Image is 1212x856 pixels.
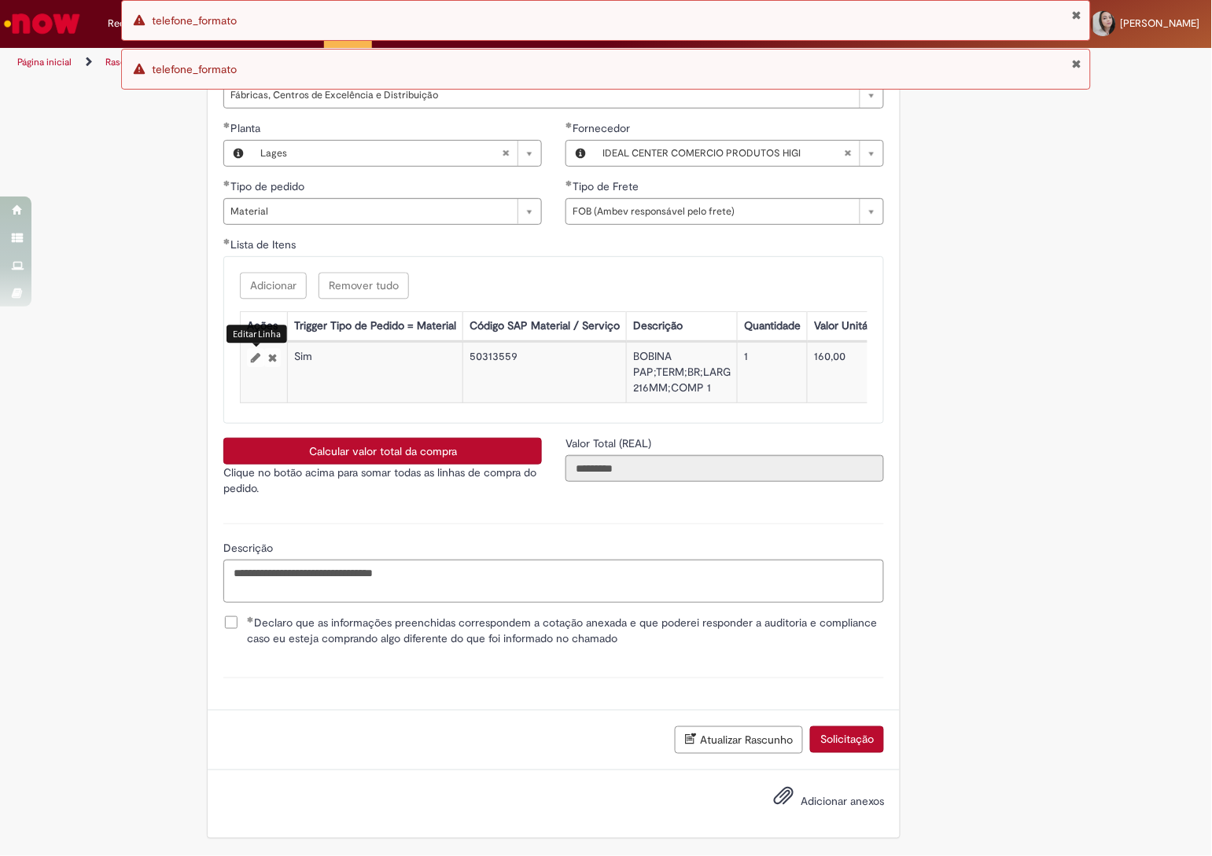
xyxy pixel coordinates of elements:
[602,141,844,166] span: IDEAL CENTER COMERCIO PRODUTOS HIGI
[224,141,252,166] button: Planta, Visualizar este registro Lages
[105,56,153,68] a: Rascunhos
[227,325,287,344] div: Editar Linha
[810,726,884,753] button: Solicitação
[738,343,808,403] td: 1
[566,141,595,166] button: Fornecedor , Visualizar este registro IDEAL CENTER COMERCIO PRODUTOS HIGI
[223,465,542,496] p: Clique no botão acima para somar todas as linhas de compra do pedido.
[12,48,796,77] ul: Trilhas de página
[108,16,163,31] span: Requisições
[288,343,463,403] td: Sim
[573,199,852,224] span: FOB (Ambev responsável pelo frete)
[230,179,308,193] span: Tipo de pedido
[2,8,83,39] img: ServiceNow
[573,121,633,135] span: Fornecedor , IDEAL CENTER COMERCIO PRODUTOS HIGI
[230,199,510,224] span: Material
[769,782,798,818] button: Adicionar anexos
[565,436,654,450] span: Somente leitura - Valor Total (REAL)
[1072,57,1082,70] button: Fechar Notificação
[223,541,276,555] span: Descrição
[17,56,72,68] a: Página inicial
[230,121,263,135] span: Planta, Lages
[808,312,887,341] th: Valor Unitário
[573,179,642,193] span: Tipo de Frete
[463,312,627,341] th: Código SAP Material / Serviço
[288,312,463,341] th: Trigger Tipo de Pedido = Material
[836,141,860,166] abbr: Limpar campo Fornecedor
[241,312,288,341] th: Ações
[247,615,884,646] span: Declaro que as informações preenchidas correspondem a cotação anexada e que poderei responder a a...
[808,343,887,403] td: 160,00
[223,238,230,244] span: Obrigatório Preenchido
[152,62,237,76] span: telefone_formato
[494,141,518,166] abbr: Limpar campo Planta
[595,141,883,166] a: IDEAL CENTER COMERCIO PRODUTOS HIGILimpar campo Fornecedor
[565,122,573,128] span: Obrigatório Preenchido
[247,616,254,623] span: Obrigatório Preenchido
[738,312,808,341] th: Quantidade
[260,141,502,166] span: Lages
[627,312,738,341] th: Descrição
[801,794,884,808] span: Adicionar anexos
[1121,17,1200,30] span: [PERSON_NAME]
[565,180,573,186] span: Obrigatório Preenchido
[223,438,542,465] button: Calcular valor total da compra
[223,122,230,128] span: Obrigatório Preenchido
[152,13,237,28] span: telefone_formato
[223,180,230,186] span: Obrigatório Preenchido
[627,343,738,403] td: BOBINA PAP;TERM;BR;LARG 216MM;COMP 1
[230,237,299,252] span: Lista de Itens
[1072,9,1082,21] button: Fechar Notificação
[675,726,803,754] button: Atualizar Rascunho
[252,141,541,166] a: LagesLimpar campo Planta
[565,455,884,482] input: Valor Total (REAL)
[463,343,627,403] td: 50313559
[223,560,884,602] textarea: Descrição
